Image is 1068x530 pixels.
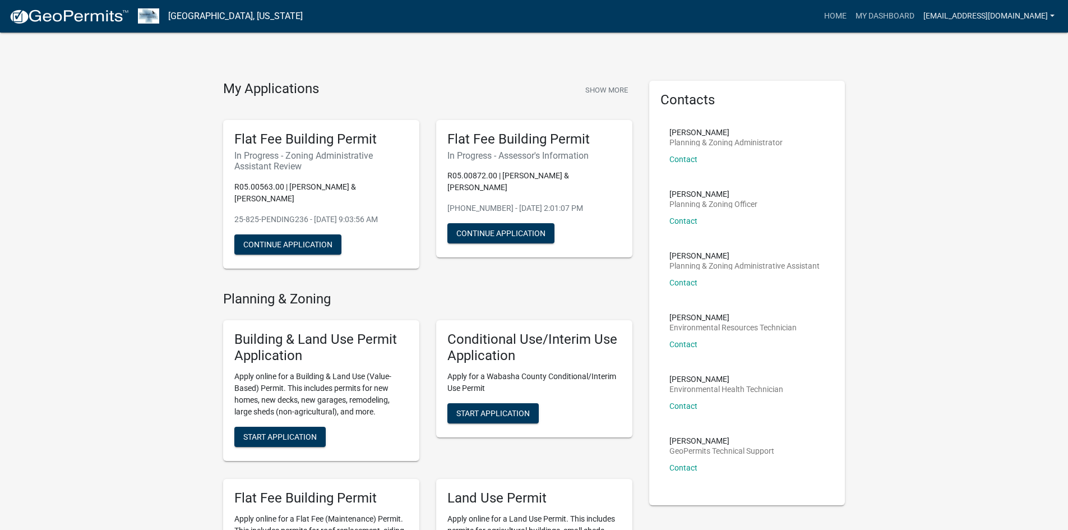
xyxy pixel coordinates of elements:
[234,214,408,225] p: 25-825-PENDING236 - [DATE] 9:03:56 AM
[669,340,697,349] a: Contact
[669,375,783,383] p: [PERSON_NAME]
[447,490,621,506] h5: Land Use Permit
[138,8,159,24] img: Wabasha County, Minnesota
[447,170,621,193] p: R05.00872.00 | [PERSON_NAME] & [PERSON_NAME]
[223,291,632,307] h4: Planning & Zoning
[234,490,408,506] h5: Flat Fee Building Permit
[234,234,341,255] button: Continue Application
[669,437,774,445] p: [PERSON_NAME]
[851,6,919,27] a: My Dashboard
[660,92,834,108] h5: Contacts
[669,447,774,455] p: GeoPermits Technical Support
[243,432,317,441] span: Start Application
[456,409,530,418] span: Start Application
[234,181,408,205] p: R05.00563.00 | [PERSON_NAME] & [PERSON_NAME]
[669,402,697,411] a: Contact
[447,331,621,364] h5: Conditional Use/Interim Use Application
[234,131,408,148] h5: Flat Fee Building Permit
[168,7,303,26] a: [GEOGRAPHIC_DATA], [US_STATE]
[669,278,697,287] a: Contact
[669,190,757,198] p: [PERSON_NAME]
[669,463,697,472] a: Contact
[234,331,408,364] h5: Building & Land Use Permit Application
[669,128,783,136] p: [PERSON_NAME]
[669,155,697,164] a: Contact
[234,371,408,418] p: Apply online for a Building & Land Use (Value-Based) Permit. This includes permits for new homes,...
[669,200,757,208] p: Planning & Zoning Officer
[447,131,621,148] h5: Flat Fee Building Permit
[669,385,783,393] p: Environmental Health Technician
[447,371,621,394] p: Apply for a Wabasha County Conditional/Interim Use Permit
[669,252,820,260] p: [PERSON_NAME]
[223,81,319,98] h4: My Applications
[234,150,408,172] h6: In Progress - Zoning Administrative Assistant Review
[447,403,539,423] button: Start Application
[820,6,851,27] a: Home
[669,324,797,331] p: Environmental Resources Technician
[447,202,621,214] p: [PHONE_NUMBER] - [DATE] 2:01:07 PM
[669,314,797,321] p: [PERSON_NAME]
[447,150,621,161] h6: In Progress - Assessor's Information
[669,216,697,225] a: Contact
[447,223,554,243] button: Continue Application
[669,139,783,146] p: Planning & Zoning Administrator
[919,6,1059,27] a: [EMAIL_ADDRESS][DOMAIN_NAME]
[669,262,820,270] p: Planning & Zoning Administrative Assistant
[581,81,632,99] button: Show More
[234,427,326,447] button: Start Application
